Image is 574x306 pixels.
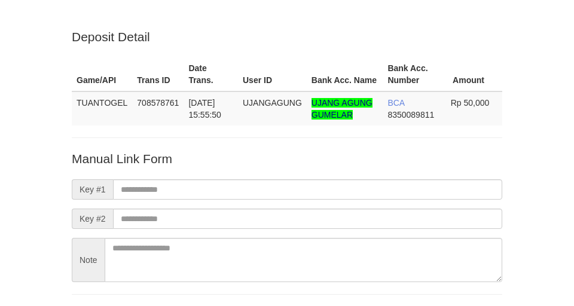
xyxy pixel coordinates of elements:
[72,179,113,200] span: Key #1
[451,98,490,108] span: Rp 50,000
[307,57,383,91] th: Bank Acc. Name
[72,238,105,282] span: Note
[132,57,184,91] th: Trans ID
[72,91,132,126] td: TUANTOGEL
[383,57,445,91] th: Bank Acc. Number
[132,91,184,126] td: 708578761
[72,209,113,229] span: Key #2
[446,57,502,91] th: Amount
[238,57,307,91] th: User ID
[243,98,302,108] span: UJANGAGUNG
[72,57,132,91] th: Game/API
[387,98,404,108] span: BCA
[72,150,502,167] p: Manual Link Form
[184,57,238,91] th: Date Trans.
[387,110,434,120] span: Copy 8350089811 to clipboard
[188,98,221,120] span: [DATE] 15:55:50
[312,98,373,120] span: Nama rekening >18 huruf, harap diedit
[72,28,502,45] p: Deposit Detail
